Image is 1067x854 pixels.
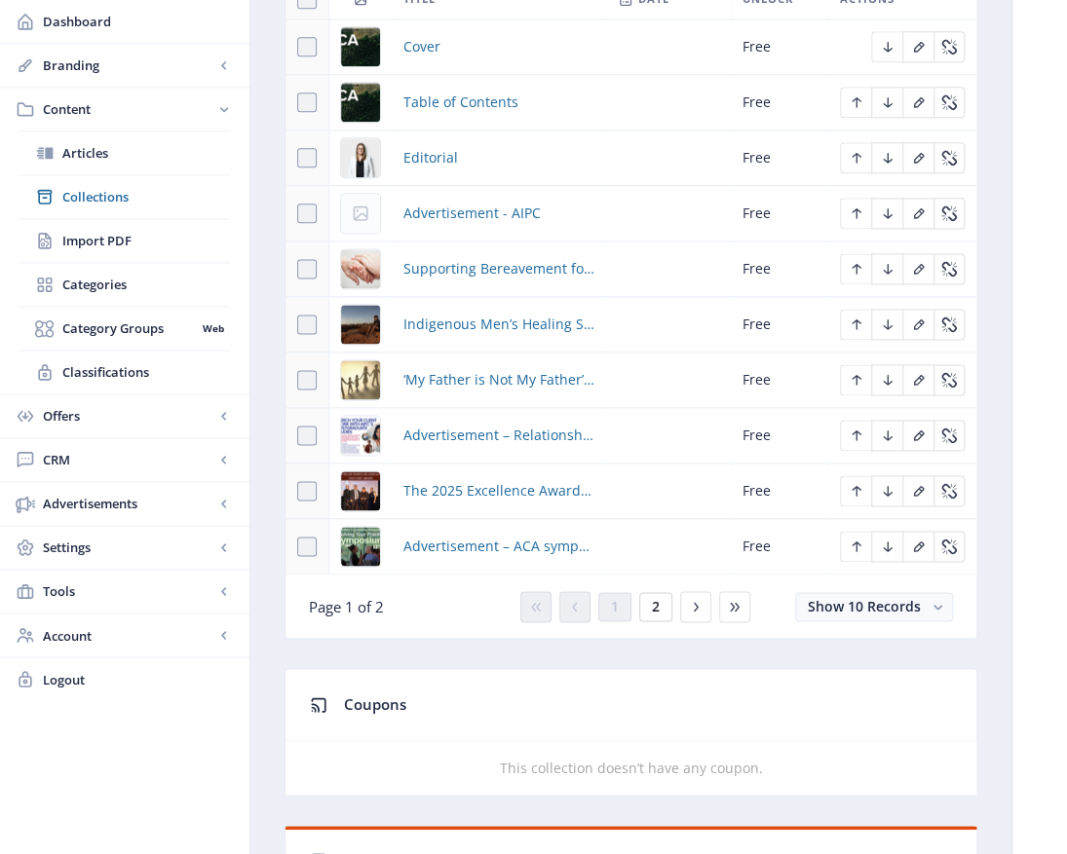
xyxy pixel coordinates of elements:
a: Edit page [902,36,934,55]
a: Edit page [840,314,871,332]
a: Edit page [934,425,965,443]
a: Edit page [871,480,902,499]
a: Supporting Bereavement for Families Navigating Voluntary Assisted Dying (VAD) [403,257,594,280]
span: Advertisements [43,494,214,513]
span: Logout [43,669,234,688]
a: Edit page [902,203,934,221]
span: Classifications [62,362,230,382]
span: Offers [43,406,214,426]
span: Category Groups [62,318,196,338]
a: Edit page [840,425,871,443]
a: Edit page [871,92,902,110]
td: Free [731,464,828,519]
td: Free [731,353,828,408]
td: Free [731,297,828,353]
img: 20ee9108-f847-4bf2-ba85-063b0af2a570.png [341,27,380,66]
a: Category GroupsWeb [19,307,230,350]
span: Show 10 Records [808,597,921,615]
a: Table of Contents [403,91,518,114]
a: Edit page [871,147,902,166]
span: Content [43,99,214,119]
span: Categories [62,275,230,294]
img: ab981ce0-861b-4202-afd4-bc964d025124.png [341,471,380,510]
td: Free [731,186,828,241]
a: Editorial [403,146,458,169]
a: Edit page [871,203,902,221]
a: Edit page [902,314,934,332]
span: Coupons [344,694,406,714]
button: 1 [598,592,631,621]
div: This collection doesn’t have any coupon. [286,757,976,780]
img: 720a254a-ddbf-4c43-9fba-4a5e32134782.png [341,360,380,399]
a: Edit page [840,536,871,554]
span: Collections [62,187,230,206]
a: Edit page [934,203,965,221]
span: 2 [652,599,660,614]
td: Free [731,130,828,186]
a: Classifications [19,351,230,393]
a: Advertisement - AIPC [403,202,541,225]
a: ‘My Father is Not My Father’: Counselling Adults Discovering Misattributed Paternity [403,368,594,391]
a: Edit page [871,369,902,388]
span: Tools [43,581,214,601]
a: Edit page [871,536,902,554]
span: Settings [43,538,214,557]
a: Edit page [934,536,965,554]
button: 2 [639,592,672,621]
app-collection-view: Coupons [285,668,977,797]
a: Edit page [902,480,934,499]
a: Edit page [871,36,902,55]
img: 827c2d40-fbe7-4fcd-b8fa-a48299edeae1.png [341,249,380,288]
a: Collections [19,175,230,218]
a: Advertisement – ACA symposium [403,535,594,558]
a: Edit page [934,369,965,388]
td: Free [731,519,828,575]
td: Free [731,408,828,464]
td: Free [731,75,828,130]
a: Edit page [934,314,965,332]
a: Edit page [902,258,934,277]
a: Import PDF [19,219,230,262]
a: Edit page [902,369,934,388]
img: 6918d072-7f32-4913-82a3-529dcff5d64d.png [341,83,380,122]
a: Edit page [902,147,934,166]
span: Page 1 of 2 [309,597,384,616]
a: Edit page [840,147,871,166]
a: Edit page [871,258,902,277]
span: 1 [611,599,619,614]
img: 6dde319b-8f8b-49d8-9f21-8e6d4efffd5c.png [341,305,380,344]
a: Edit page [871,425,902,443]
a: Edit page [840,480,871,499]
button: Show 10 Records [795,592,953,621]
a: Edit page [840,203,871,221]
nb-badge: Web [196,318,230,338]
span: Account [43,625,214,645]
a: Edit page [871,314,902,332]
a: Edit page [840,369,871,388]
img: c26c2fcd-344a-488c-8dc7-d33eda5fd20e.png [341,527,380,566]
a: Edit page [902,425,934,443]
a: Edit page [934,480,965,499]
a: The 2025 Excellence Awards in Counselling [403,479,594,502]
a: Edit page [934,92,965,110]
span: Dashboard [43,12,234,31]
span: CRM [43,450,214,469]
a: Edit page [840,92,871,110]
a: Edit page [902,536,934,554]
span: Import PDF [62,231,230,250]
a: Edit page [934,36,965,55]
a: Indigenous Men’s Healing Shed [403,313,594,336]
span: Branding [43,56,214,75]
img: ced0b3b5-08bb-4c82-a69c-c8497251d380.png [341,416,380,455]
a: Advertisement – Relationships [GEOGRAPHIC_DATA] [PERSON_NAME] [403,424,594,447]
img: 0d26c4bc-80e7-4da4-b8bb-5c0a56fdffaf.png [341,138,380,177]
a: Edit page [934,258,965,277]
